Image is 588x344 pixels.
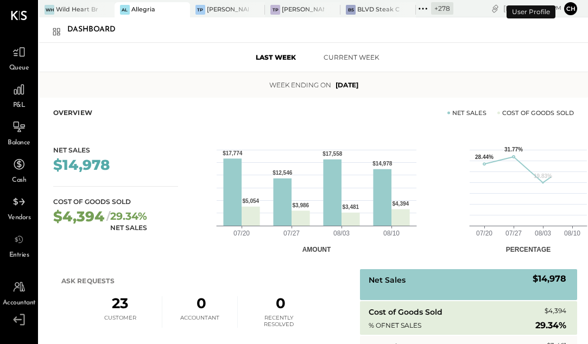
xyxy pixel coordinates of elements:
[346,5,356,15] div: BS
[13,101,26,111] span: P&L
[9,251,29,260] span: Entries
[61,271,115,291] h2: Ask Requests
[260,315,298,328] div: Recently Resolved
[533,275,566,285] div: $14,978
[270,5,280,15] div: TP
[110,224,147,232] div: NET SALES
[314,48,390,66] button: Current Week
[1,192,37,223] a: Vendors
[372,161,393,167] text: $14,978
[12,176,26,186] span: Cash
[106,209,147,224] div: 29.34%
[383,230,399,237] text: 08/10
[283,230,299,237] text: 07/27
[369,307,442,317] div: Cost of Goods Sold
[369,275,406,285] div: Net Sales
[56,5,98,14] div: Wild Heart Brewing Company
[270,296,287,310] div: 0
[282,5,324,14] div: [PERSON_NAME]’s Pizza - [GEOGRAPHIC_DATA]
[269,80,331,90] span: WEEK ENDING ON
[534,230,551,237] text: 08/03
[503,3,561,14] div: [DATE]
[8,213,31,223] span: Vendors
[8,138,30,148] span: Balance
[447,109,486,117] div: Net Sales
[292,202,309,208] text: $3,986
[53,146,112,154] div: Net Sales
[9,63,29,73] span: Queue
[504,147,523,153] text: 31.77%
[233,230,249,237] text: 07/20
[323,151,343,157] text: $17,558
[53,109,93,117] div: Overview
[131,5,155,14] div: Allegria
[431,2,453,15] div: + 278
[207,5,249,14] div: [PERSON_NAME]’s Pizza - Original
[529,3,551,14] span: 12 : 12
[102,315,139,328] div: Customer
[242,199,259,205] text: $5,054
[534,174,552,180] text: 19.83%
[273,170,293,176] text: $12,546
[67,21,127,39] div: Dashboard
[1,154,37,186] a: Cash
[223,150,243,156] text: $17,774
[475,154,494,160] text: 28.44%
[535,322,566,329] div: 29.34%
[369,322,477,329] div: % of NET SALES
[181,315,218,328] div: Accountant
[497,109,574,117] div: Cost of Goods Sold
[342,205,359,211] text: $3,481
[545,307,566,317] div: $4,394
[505,230,521,237] text: 07/27
[1,117,37,148] a: Balance
[552,4,561,12] span: pm
[3,298,36,308] span: Accountant
[507,5,555,18] div: User Profile
[564,2,577,15] button: Ch
[333,230,349,237] text: 08/03
[238,48,314,66] button: Last Week
[191,296,208,310] div: 0
[392,201,409,207] text: $4,394
[120,5,130,15] div: Al
[336,80,358,90] b: [DATE]
[357,5,400,14] div: BLVD Steak Calabasas
[1,42,37,73] a: Queue
[45,5,54,15] div: WH
[1,229,37,260] a: Entries
[53,209,104,224] div: $4,394
[1,277,37,308] a: Accountant
[564,230,580,237] text: 08/10
[505,246,550,253] text: PERCENTAGE
[1,79,37,111] a: P&L
[302,246,331,253] text: AMOUNT
[476,230,492,237] text: 07/20
[195,5,205,15] div: TP
[563,154,581,160] text: 29.34%
[106,210,110,222] span: /
[112,296,129,310] div: 23
[490,3,501,14] div: copy link
[53,158,110,172] div: $14,978
[53,198,147,206] div: Cost of Goods Sold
